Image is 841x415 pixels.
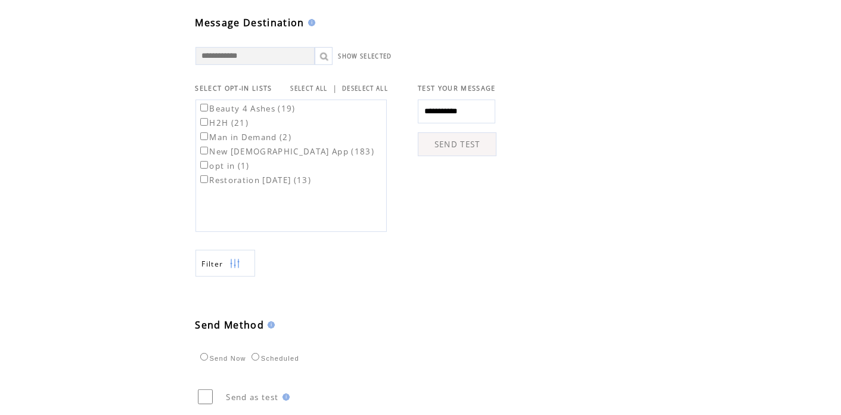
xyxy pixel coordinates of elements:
span: Show filters [202,259,224,269]
label: New [DEMOGRAPHIC_DATA] App (183) [198,146,375,157]
label: Scheduled [249,355,299,362]
img: help.gif [305,19,315,26]
img: filters.png [229,250,240,277]
input: opt in (1) [200,161,208,169]
label: opt in (1) [198,160,250,171]
span: Send Method [195,318,265,332]
input: H2H (21) [200,118,208,126]
input: Beauty 4 Ashes (19) [200,104,208,112]
a: SHOW SELECTED [339,52,392,60]
input: Restoration [DATE] (13) [200,175,208,183]
input: Man in Demand (2) [200,132,208,140]
img: help.gif [264,321,275,329]
input: Send Now [200,353,208,361]
label: H2H (21) [198,117,249,128]
span: SELECT OPT-IN LISTS [195,84,272,92]
span: Send as test [226,392,279,402]
input: New [DEMOGRAPHIC_DATA] App (183) [200,147,208,154]
a: SELECT ALL [291,85,328,92]
a: DESELECT ALL [342,85,388,92]
span: | [333,83,337,94]
span: TEST YOUR MESSAGE [418,84,496,92]
label: Man in Demand (2) [198,132,292,143]
label: Restoration [DATE] (13) [198,175,312,185]
a: SEND TEST [418,132,496,156]
label: Beauty 4 Ashes (19) [198,103,296,114]
input: Scheduled [252,353,259,361]
label: Send Now [197,355,246,362]
img: help.gif [279,394,290,401]
span: Message Destination [195,16,305,29]
a: Filter [195,250,255,277]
